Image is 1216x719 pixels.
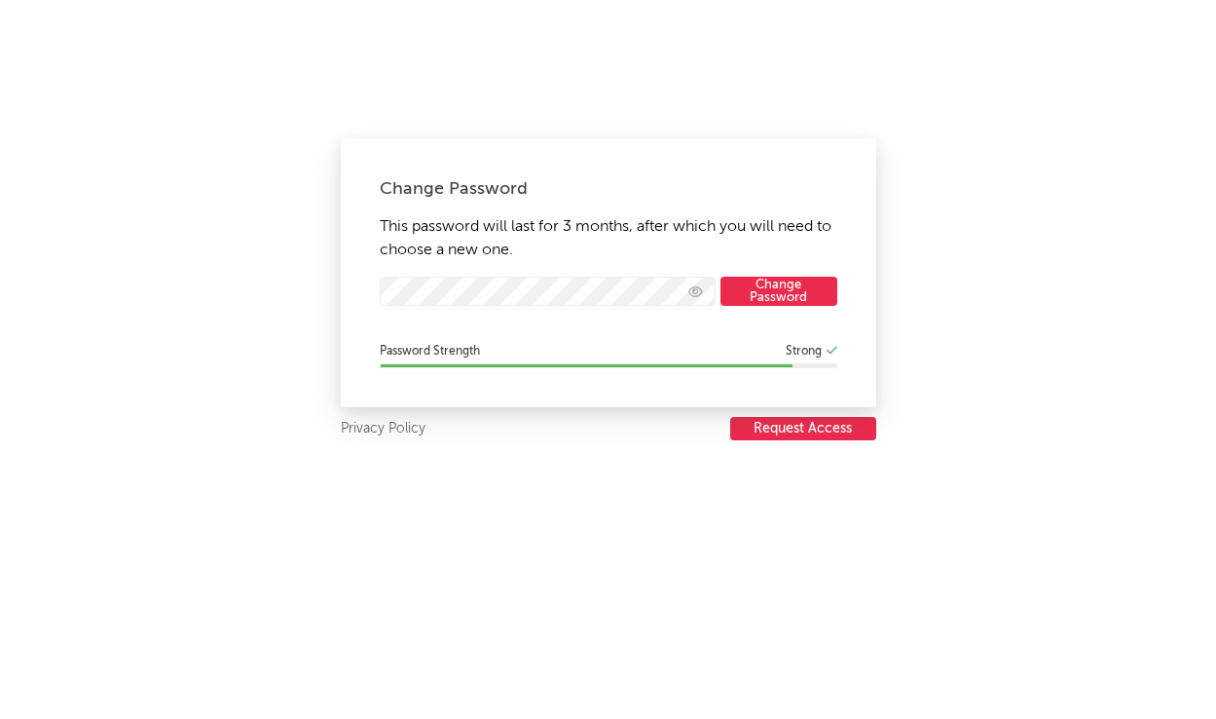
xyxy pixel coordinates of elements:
button: Change Password [720,277,837,306]
div: Password Strength [380,340,837,363]
div: This password will last for 3 months, after which you will need to choose a new one. [341,138,876,407]
div: Strong [786,340,822,363]
button: Request Access [730,417,876,440]
div: Change Password [380,177,837,201]
a: Privacy Policy [341,417,425,441]
a: Request Access [730,417,876,441]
